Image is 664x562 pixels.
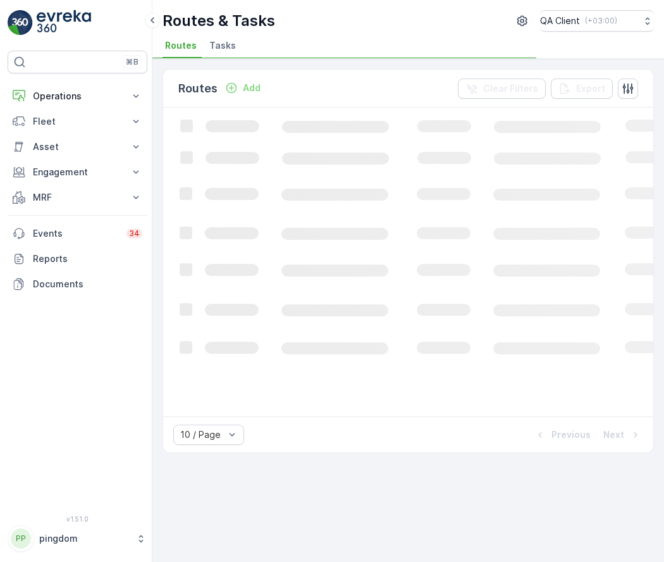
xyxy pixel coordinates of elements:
[8,109,147,134] button: Fleet
[129,228,140,239] p: 34
[220,80,266,96] button: Add
[585,16,617,26] p: ( +03:00 )
[483,82,538,95] p: Clear Filters
[602,427,643,442] button: Next
[8,185,147,210] button: MRF
[532,427,592,442] button: Previous
[165,39,197,52] span: Routes
[8,10,33,35] img: logo
[33,191,122,204] p: MRF
[603,428,624,441] p: Next
[11,528,31,549] div: PP
[33,115,122,128] p: Fleet
[8,272,147,297] a: Documents
[8,515,147,523] span: v 1.51.0
[8,159,147,185] button: Engagement
[126,57,138,67] p: ⌘B
[33,166,122,178] p: Engagement
[33,90,122,103] p: Operations
[33,227,119,240] p: Events
[33,253,142,265] p: Reports
[39,532,130,545] p: pingdom
[37,10,91,35] img: logo_light-DOdMpM7g.png
[540,10,654,32] button: QA Client(+03:00)
[33,140,122,153] p: Asset
[209,39,236,52] span: Tasks
[551,428,591,441] p: Previous
[33,278,142,290] p: Documents
[8,221,147,246] a: Events34
[8,134,147,159] button: Asset
[458,78,546,99] button: Clear Filters
[8,525,147,552] button: PPpingdom
[243,82,261,94] p: Add
[540,15,580,27] p: QA Client
[163,11,275,31] p: Routes & Tasks
[551,78,613,99] button: Export
[8,246,147,272] a: Reports
[8,84,147,109] button: Operations
[576,82,605,95] p: Export
[178,80,218,97] p: Routes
